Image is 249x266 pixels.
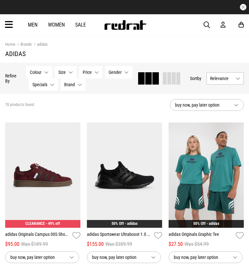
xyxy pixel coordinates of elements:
[61,78,86,91] button: Brand
[21,240,48,248] span: Was $189.99
[175,101,229,109] span: buy now, pay later option
[76,4,173,10] iframe: Customer reviews powered by Trustpilot
[174,253,228,261] span: buy now, pay later option
[5,251,79,263] button: buy now, pay later option
[5,73,17,84] p: Refine By
[30,70,41,75] span: Colour
[83,70,92,75] span: Price
[5,122,80,228] img: Adidas Originals Campus 00s Shoes - Unisex in Maroon
[79,66,102,78] button: Price
[32,42,48,48] a: adidas
[197,76,201,81] span: by
[75,22,86,28] a: Sale
[184,240,209,248] span: Was $54.99
[28,22,38,28] a: Men
[109,70,122,75] span: Gender
[105,66,132,78] button: Gender
[25,221,45,226] span: CLEARANCE
[207,72,244,85] button: Relevance
[169,240,183,248] span: $27.50
[10,253,64,261] span: buy now, pay later option
[29,78,58,91] button: Specials
[112,221,137,226] a: 50% Off - adidas
[5,231,70,240] a: adidas Originals Campus 00S Shoes - Unisex
[5,240,19,248] span: $95.00
[92,253,146,261] span: buy now, pay later option
[15,42,32,48] a: Brands
[105,240,132,248] span: Was $309.99
[5,42,15,47] a: Home
[169,231,233,240] a: adidas Originals Graphic Tee
[5,50,244,58] h1: adidas
[58,70,66,75] span: Size
[5,102,34,108] span: 70 products found
[32,82,47,87] span: Specials
[169,251,243,263] button: buy now, pay later option
[87,231,151,240] a: adidas Sportswear Ultraboost 1.0 Shoes
[190,75,201,82] button: Sortby
[87,240,104,248] span: $155.00
[26,66,52,78] button: Colour
[55,66,77,78] button: Size
[48,22,65,28] a: Women
[64,82,75,87] span: Brand
[210,76,233,81] span: Relevance
[193,221,219,226] a: 50% Off - adidas
[87,251,161,263] button: buy now, pay later option
[169,122,244,228] img: Adidas Originals Graphic Tee in Green
[87,122,162,228] img: Adidas Sportswear Ultraboost 1.0 Shoes in Black
[46,221,60,226] span: - 49% off
[170,99,244,111] button: buy now, pay later option
[104,20,147,30] img: Redrat logo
